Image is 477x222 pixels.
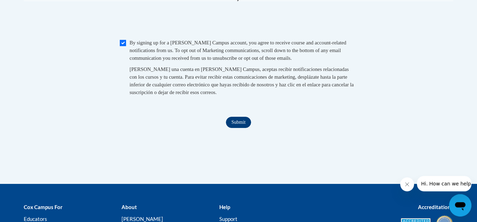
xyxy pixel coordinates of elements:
input: Submit [226,117,251,128]
span: Hi. How can we help? [4,5,57,10]
span: By signing up for a [PERSON_NAME] Campus account, you agree to receive course and account-related... [130,40,346,61]
b: Accreditations [418,204,453,210]
iframe: Button to launch messaging window [449,194,471,216]
iframe: Close message [400,177,414,191]
b: Cox Campus For [24,204,63,210]
b: Help [219,204,230,210]
iframe: Message from company [417,176,471,191]
a: Support [219,216,237,222]
iframe: reCAPTCHA [185,8,292,35]
a: Educators [24,216,47,222]
b: About [122,204,137,210]
span: [PERSON_NAME] una cuenta en [PERSON_NAME] Campus, aceptas recibir notificaciones relacionadas con... [130,66,354,95]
